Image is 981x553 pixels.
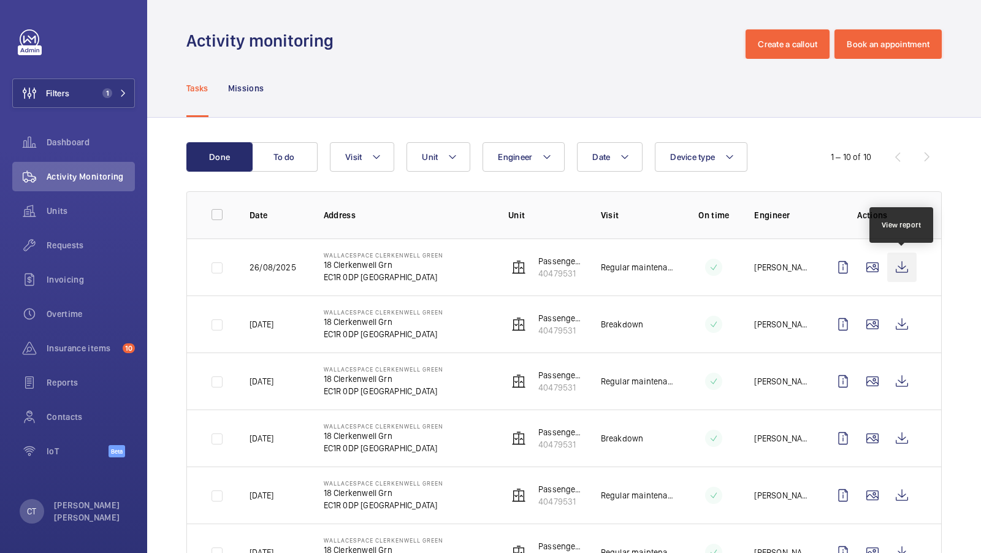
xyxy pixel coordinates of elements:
[601,209,674,221] p: Visit
[754,261,809,273] p: [PERSON_NAME]
[511,374,526,389] img: elevator.svg
[592,152,610,162] span: Date
[538,483,581,495] p: Passenger Lift
[538,267,581,280] p: 40479531
[754,318,809,330] p: [PERSON_NAME]
[538,495,581,508] p: 40479531
[47,205,135,217] span: Units
[670,152,715,162] span: Device type
[109,445,125,457] span: Beta
[27,505,36,517] p: CT
[12,78,135,108] button: Filters1
[324,422,443,430] p: Wallacespace Clerkenwell Green
[754,489,809,502] p: [PERSON_NAME]
[228,82,264,94] p: Missions
[250,261,296,273] p: 26/08/2025
[538,369,581,381] p: Passenger Lift
[511,317,526,332] img: elevator.svg
[186,82,208,94] p: Tasks
[330,142,394,172] button: Visit
[324,385,443,397] p: EC1R 0DP [GEOGRAPHIC_DATA]
[324,308,443,316] p: Wallacespace Clerkenwell Green
[577,142,643,172] button: Date
[601,432,644,444] p: Breakdown
[324,328,443,340] p: EC1R 0DP [GEOGRAPHIC_DATA]
[693,209,735,221] p: On time
[601,318,644,330] p: Breakdown
[251,142,318,172] button: To do
[422,152,438,162] span: Unit
[324,373,443,385] p: 18 Clerkenwell Grn
[834,29,942,59] button: Book an appointment
[511,488,526,503] img: elevator.svg
[324,365,443,373] p: Wallacespace Clerkenwell Green
[250,489,273,502] p: [DATE]
[47,308,135,320] span: Overtime
[47,136,135,148] span: Dashboard
[324,259,443,271] p: 18 Clerkenwell Grn
[324,209,489,221] p: Address
[601,375,674,387] p: Regular maintenance
[47,342,118,354] span: Insurance items
[538,381,581,394] p: 40479531
[538,438,581,451] p: 40479531
[754,375,809,387] p: [PERSON_NAME]
[123,343,135,353] span: 10
[831,151,871,163] div: 1 – 10 of 10
[324,430,443,442] p: 18 Clerkenwell Grn
[324,499,443,511] p: EC1R 0DP [GEOGRAPHIC_DATA]
[54,499,128,524] p: [PERSON_NAME] [PERSON_NAME]
[483,142,565,172] button: Engineer
[508,209,581,221] p: Unit
[324,251,443,259] p: Wallacespace Clerkenwell Green
[250,209,304,221] p: Date
[47,445,109,457] span: IoT
[186,29,341,52] h1: Activity monitoring
[46,87,69,99] span: Filters
[754,209,809,221] p: Engineer
[407,142,470,172] button: Unit
[250,432,273,444] p: [DATE]
[882,219,922,231] div: View report
[47,170,135,183] span: Activity Monitoring
[324,316,443,328] p: 18 Clerkenwell Grn
[538,312,581,324] p: Passenger Lift
[324,442,443,454] p: EC1R 0DP [GEOGRAPHIC_DATA]
[601,261,674,273] p: Regular maintenance
[47,376,135,389] span: Reports
[828,209,917,221] p: Actions
[250,375,273,387] p: [DATE]
[538,426,581,438] p: Passenger Lift
[511,260,526,275] img: elevator.svg
[47,411,135,423] span: Contacts
[324,487,443,499] p: 18 Clerkenwell Grn
[102,88,112,98] span: 1
[754,432,809,444] p: [PERSON_NAME]
[511,431,526,446] img: elevator.svg
[746,29,830,59] button: Create a callout
[324,271,443,283] p: EC1R 0DP [GEOGRAPHIC_DATA]
[538,540,581,552] p: Passenger Lift
[324,479,443,487] p: Wallacespace Clerkenwell Green
[186,142,253,172] button: Done
[601,489,674,502] p: Regular maintenance
[498,152,532,162] span: Engineer
[324,536,443,544] p: Wallacespace Clerkenwell Green
[538,255,581,267] p: Passenger Lift
[250,318,273,330] p: [DATE]
[655,142,747,172] button: Device type
[538,324,581,337] p: 40479531
[47,273,135,286] span: Invoicing
[345,152,362,162] span: Visit
[47,239,135,251] span: Requests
